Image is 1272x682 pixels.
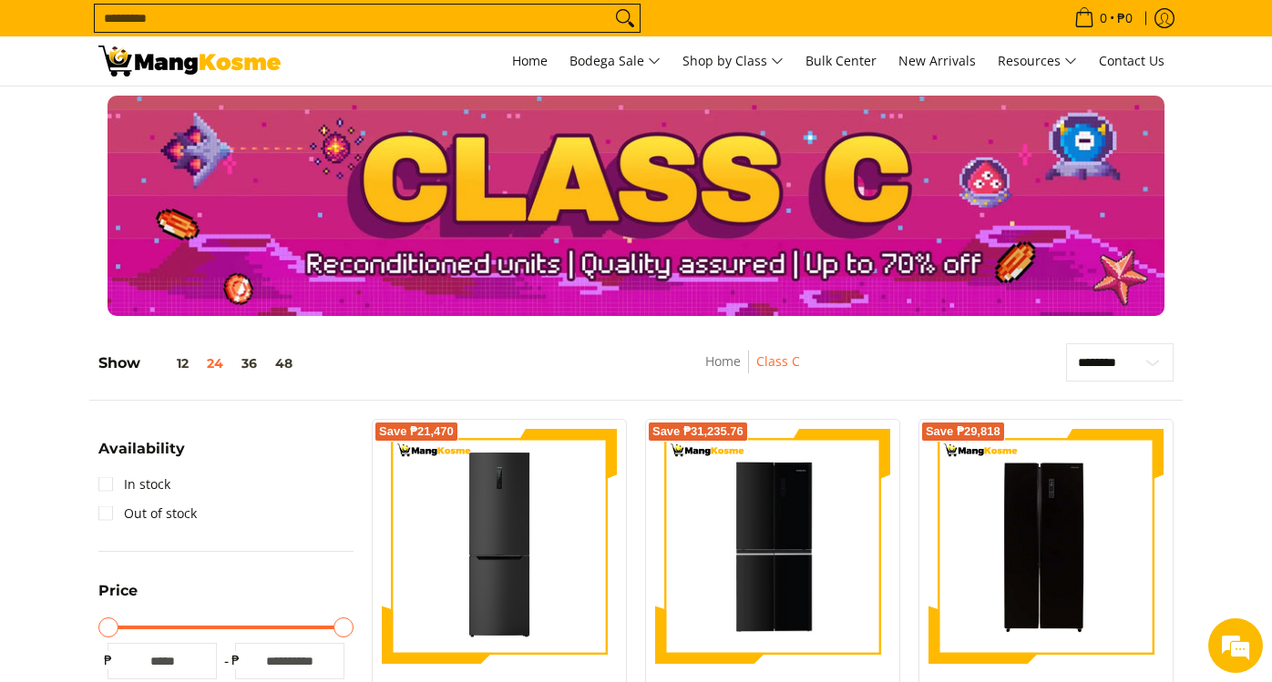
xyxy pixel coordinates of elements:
span: Price [98,584,138,598]
button: 12 [140,356,198,371]
a: Out of stock [98,499,197,528]
summary: Open [98,584,138,612]
a: Resources [989,36,1086,86]
span: ₱ [98,651,117,669]
a: Bodega Sale [560,36,670,86]
span: Home [512,52,548,69]
a: New Arrivals [889,36,985,86]
span: Save ₱21,470 [379,426,454,437]
nav: Breadcrumbs [593,351,912,392]
span: Availability [98,442,185,456]
a: Class C [756,352,800,370]
a: Shop by Class [673,36,793,86]
span: Shop by Class [682,50,784,73]
h5: Show [98,354,302,372]
img: condura-no-frost-inverter-bottom-freezer-refrigerator-9-cubic-feet-class-c-mang-kosme [382,429,617,664]
img: Class C Home &amp; Business Appliances: Up to 70% Off l Mang Kosme [98,46,281,76]
span: Save ₱31,235.76 [652,426,744,437]
button: 36 [232,356,266,371]
a: Contact Us [1090,36,1174,86]
span: Resources [998,50,1077,73]
nav: Main Menu [299,36,1174,86]
a: In stock [98,470,170,499]
span: Contact Us [1099,52,1164,69]
a: Home [705,352,741,370]
span: ₱0 [1114,12,1135,25]
span: 0 [1097,12,1110,25]
span: New Arrivals [898,52,976,69]
button: Search [610,5,640,32]
span: Bodega Sale [569,50,661,73]
span: ₱ [226,651,244,669]
a: Home [503,36,557,86]
img: Condura 16.5 Cu. Ft. No Frost, Multi-Door Inverter Refrigerator, Black Glass CFD-522i (Class C) [655,432,890,661]
a: Bulk Center [796,36,886,86]
span: • [1069,8,1138,28]
span: Bulk Center [805,52,877,69]
button: 24 [198,356,232,371]
img: Condura 18.8 Cu. FT. No Frost Fully Auto, Side by Side Inverter Refrigerator, Black Glass, CSS-56... [928,429,1164,664]
button: 48 [266,356,302,371]
summary: Open [98,442,185,470]
span: Save ₱29,818 [926,426,1000,437]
